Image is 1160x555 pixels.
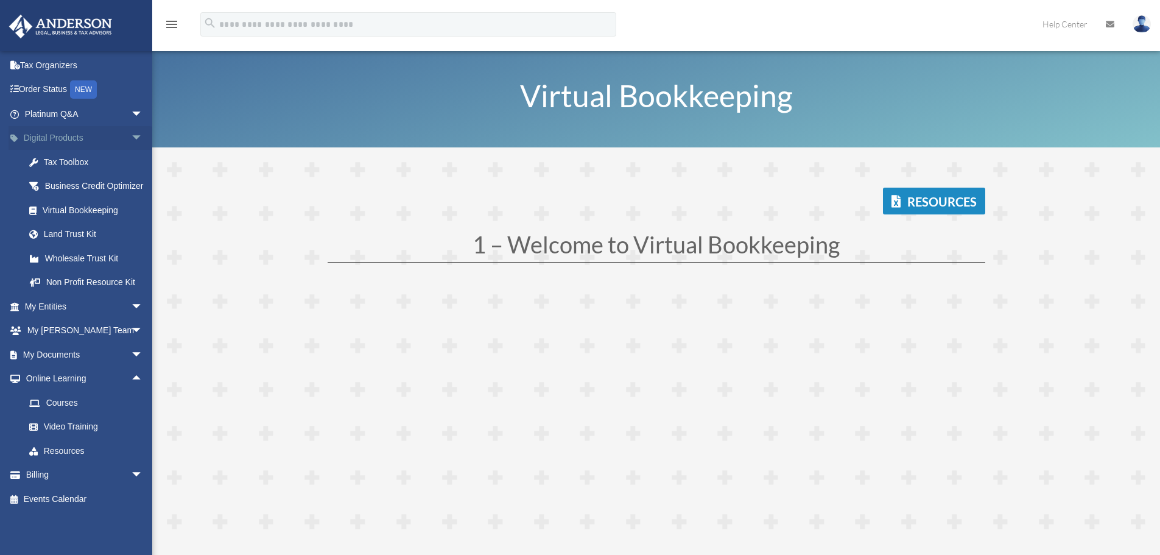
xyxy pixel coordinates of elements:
[328,233,985,262] h1: 1 – Welcome to Virtual Bookkeeping
[43,179,146,194] div: Business Credit Optimizer
[9,367,161,391] a: Online Learningarrow_drop_up
[131,463,155,488] span: arrow_drop_down
[164,17,179,32] i: menu
[17,391,161,415] a: Courses
[9,53,161,77] a: Tax Organizers
[9,102,161,126] a: Platinum Q&Aarrow_drop_down
[131,367,155,392] span: arrow_drop_up
[9,487,161,511] a: Events Calendar
[43,227,146,242] div: Land Trust Kit
[5,15,116,38] img: Anderson Advisors Platinum Portal
[9,77,161,102] a: Order StatusNEW
[131,126,155,151] span: arrow_drop_down
[17,222,161,247] a: Land Trust Kit
[17,198,155,222] a: Virtual Bookkeeping
[131,102,155,127] span: arrow_drop_down
[17,174,161,199] a: Business Credit Optimizer
[520,77,793,114] span: Virtual Bookkeeping
[43,155,146,170] div: Tax Toolbox
[70,80,97,99] div: NEW
[9,294,161,319] a: My Entitiesarrow_drop_down
[9,319,161,343] a: My [PERSON_NAME] Teamarrow_drop_down
[17,270,161,295] a: Non Profit Resource Kit
[17,150,161,174] a: Tax Toolbox
[131,294,155,319] span: arrow_drop_down
[1133,15,1151,33] img: User Pic
[164,21,179,32] a: menu
[43,203,140,218] div: Virtual Bookkeeping
[203,16,217,30] i: search
[43,251,146,266] div: Wholesale Trust Kit
[883,188,985,214] a: Resources
[43,275,146,290] div: Non Profit Resource Kit
[9,463,161,487] a: Billingarrow_drop_down
[17,415,161,439] a: Video Training
[131,342,155,367] span: arrow_drop_down
[17,246,161,270] a: Wholesale Trust Kit
[131,319,155,344] span: arrow_drop_down
[9,342,161,367] a: My Documentsarrow_drop_down
[17,439,161,463] a: Resources
[9,126,161,150] a: Digital Productsarrow_drop_down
